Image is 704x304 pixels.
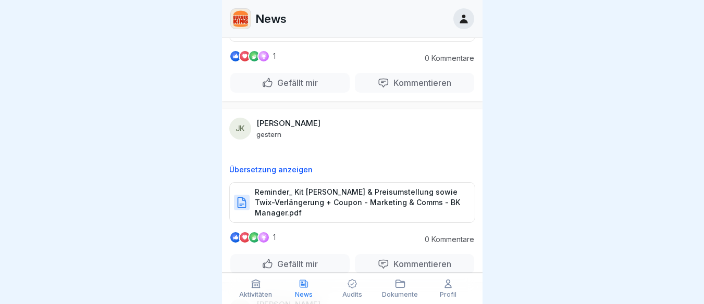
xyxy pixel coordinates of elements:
[239,291,272,298] p: Aktivitäten
[382,291,418,298] p: Dokumente
[417,54,474,62] p: 0 Kommentare
[229,118,251,140] div: JK
[295,291,313,298] p: News
[255,187,464,218] p: Reminder_ Kit [PERSON_NAME] & Preisumstellung sowie Twix-Verlängerung + Coupon - Marketing & Comm...
[417,235,474,244] p: 0 Kommentare
[273,52,276,60] p: 1
[389,78,451,88] p: Kommentieren
[255,12,287,26] p: News
[231,9,251,29] img: w2f18lwxr3adf3talrpwf6id.png
[273,233,276,242] p: 1
[229,166,475,174] p: Übersetzung anzeigen
[229,29,475,39] a: Restaurant Planer Oktober 2025.pdf
[256,119,320,128] p: [PERSON_NAME]
[256,130,281,138] p: gestern
[273,78,318,88] p: Gefällt mir
[342,291,362,298] p: Audits
[389,259,451,269] p: Kommentieren
[229,202,475,212] a: Reminder_ Kit [PERSON_NAME] & Preisumstellung sowie Twix-Verlängerung + Coupon - Marketing & Comm...
[273,259,318,269] p: Gefällt mir
[440,291,456,298] p: Profil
